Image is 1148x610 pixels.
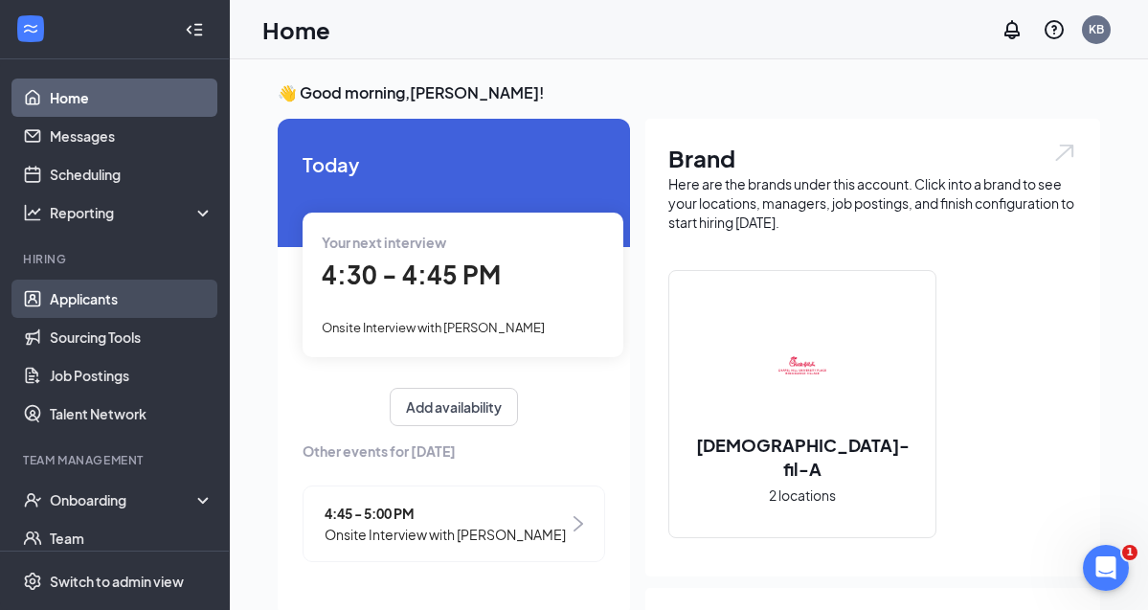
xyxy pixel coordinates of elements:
h2: [DEMOGRAPHIC_DATA]-fil-A [669,433,935,481]
span: 4:30 - 4:45 PM [322,259,501,290]
h3: 👋 Good morning, [PERSON_NAME] ! [278,82,1100,103]
span: Today [303,149,605,179]
span: Other events for [DATE] [303,441,605,462]
a: Job Postings [50,356,214,395]
a: Talent Network [50,395,214,433]
svg: WorkstreamLogo [21,19,40,38]
iframe: Intercom live chat [1083,545,1129,591]
span: Your next interview [322,234,446,251]
svg: Notifications [1001,18,1024,41]
a: Home [50,79,214,117]
a: Messages [50,117,214,155]
span: Onsite Interview with [PERSON_NAME] [325,524,566,545]
svg: Collapse [185,20,204,39]
div: KB [1089,21,1104,37]
span: Onsite Interview with [PERSON_NAME] [322,320,545,335]
div: Team Management [23,452,210,468]
img: open.6027fd2a22e1237b5b06.svg [1052,142,1077,164]
a: Scheduling [50,155,214,193]
h1: Brand [668,142,1077,174]
span: 2 locations [769,485,836,506]
div: Reporting [50,203,214,222]
svg: Settings [23,572,42,591]
a: Sourcing Tools [50,318,214,356]
img: Chick-fil-A [741,303,864,425]
span: 4:45 - 5:00 PM [325,503,566,524]
div: Here are the brands under this account. Click into a brand to see your locations, managers, job p... [668,174,1077,232]
svg: QuestionInfo [1043,18,1066,41]
span: 1 [1122,545,1137,560]
a: Applicants [50,280,214,318]
div: Switch to admin view [50,572,184,591]
div: Onboarding [50,490,197,509]
a: Team [50,519,214,557]
h1: Home [262,13,330,46]
svg: UserCheck [23,490,42,509]
button: Add availability [390,388,518,426]
svg: Analysis [23,203,42,222]
div: Hiring [23,251,210,267]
